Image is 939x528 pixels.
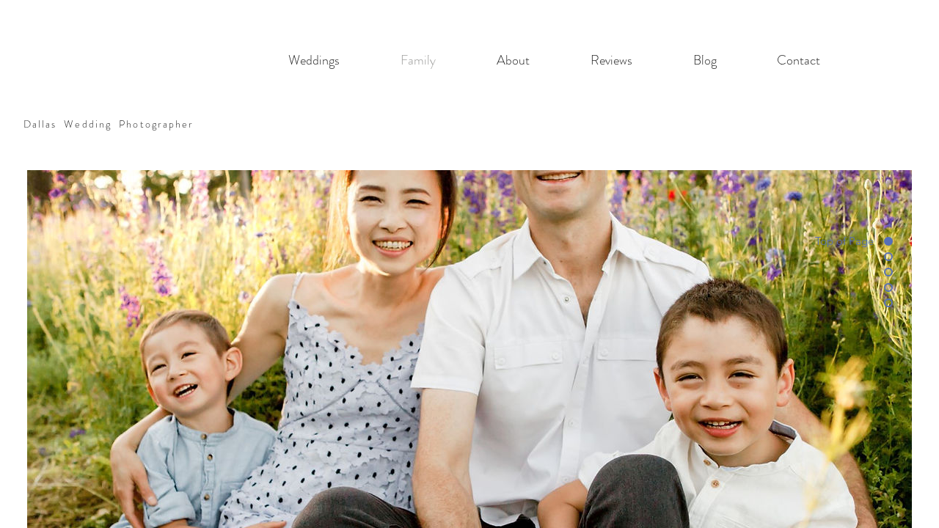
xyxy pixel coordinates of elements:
a: Reviews [560,45,662,76]
p: Blog [686,45,724,76]
a: About [466,45,560,76]
a: Dallas Wedding Photographer [23,117,194,131]
p: About [489,45,537,76]
nav: Site [257,45,850,76]
a: Top of Page [674,233,893,249]
span: Top of Page [815,234,884,248]
p: Contact [770,45,827,76]
a: Blog [662,45,747,76]
a: Contact [747,45,850,76]
nav: Page [674,233,893,295]
p: Reviews [583,45,640,76]
a: Family [370,45,466,76]
p: Family [393,45,443,76]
